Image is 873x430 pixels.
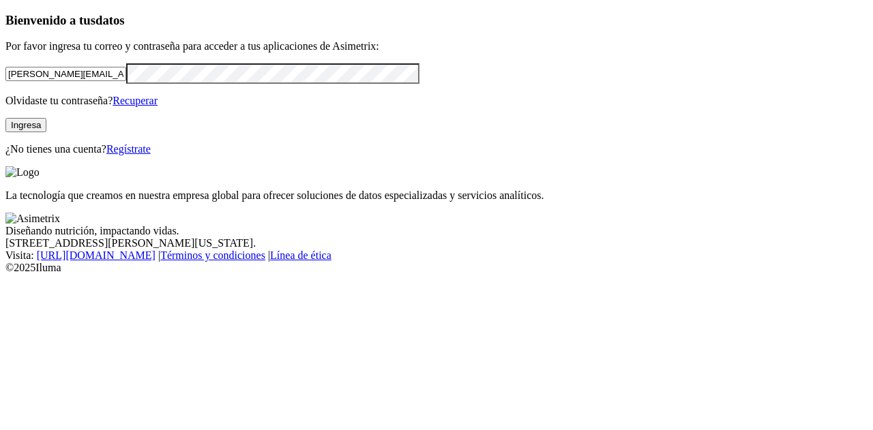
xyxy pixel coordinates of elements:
[95,13,125,27] span: datos
[5,249,868,262] div: Visita : | |
[5,13,868,28] h3: Bienvenido a tus
[5,67,126,81] input: Tu correo
[5,143,868,155] p: ¿No tienes una cuenta?
[5,213,60,225] img: Asimetrix
[106,143,151,155] a: Regístrate
[5,237,868,249] div: [STREET_ADDRESS][PERSON_NAME][US_STATE].
[5,225,868,237] div: Diseñando nutrición, impactando vidas.
[5,189,868,202] p: La tecnología que creamos en nuestra empresa global para ofrecer soluciones de datos especializad...
[270,249,331,261] a: Línea de ética
[5,262,868,274] div: © 2025 Iluma
[5,40,868,52] p: Por favor ingresa tu correo y contraseña para acceder a tus aplicaciones de Asimetrix:
[37,249,156,261] a: [URL][DOMAIN_NAME]
[5,95,868,107] p: Olvidaste tu contraseña?
[113,95,158,106] a: Recuperar
[5,166,40,179] img: Logo
[160,249,265,261] a: Términos y condiciones
[5,118,46,132] button: Ingresa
